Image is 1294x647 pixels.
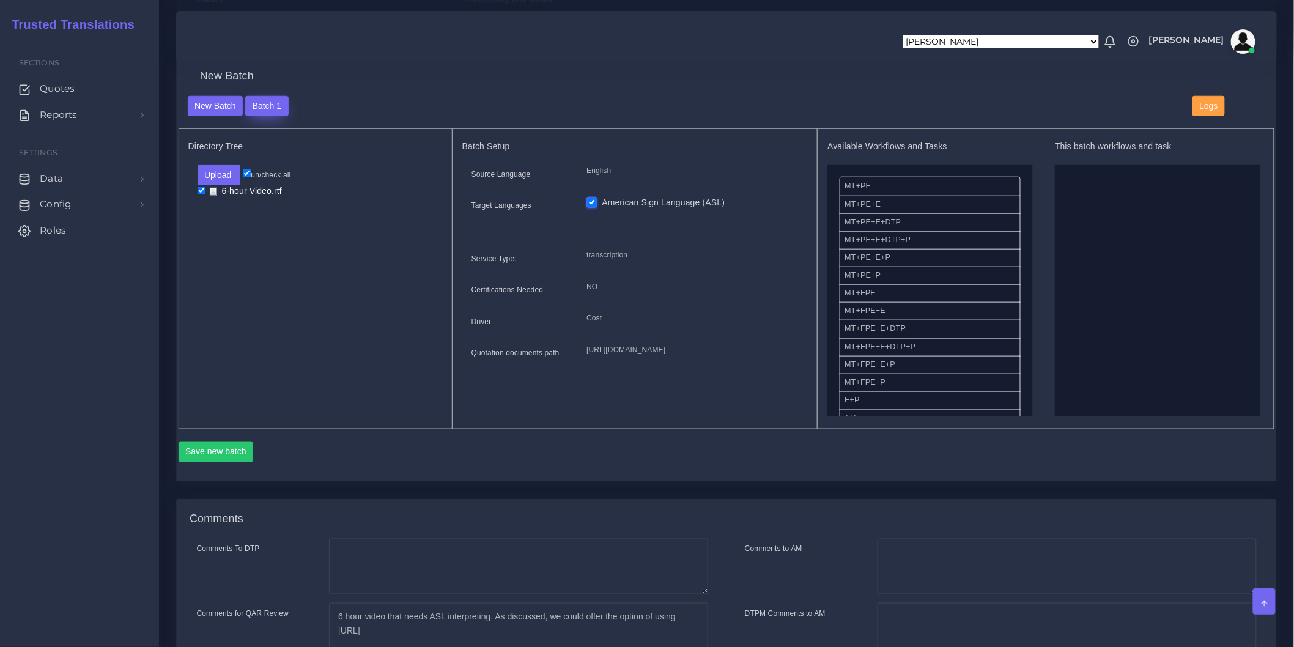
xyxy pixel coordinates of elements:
[471,316,492,327] label: Driver
[586,165,799,177] p: English
[471,284,544,295] label: Certifications Needed
[840,409,1021,427] li: T+E
[840,267,1021,285] li: MT+PE+P
[40,198,72,211] span: Config
[840,196,1021,214] li: MT+PE+E
[586,312,799,325] p: Cost
[471,253,517,264] label: Service Type:
[840,213,1021,232] li: MT+PE+E+DTP
[745,544,802,555] label: Comments to AM
[3,15,135,35] a: Trusted Translations
[205,185,286,197] a: 6-hour Video.rtf
[586,344,799,357] p: [URL][DOMAIN_NAME]
[1192,96,1225,117] button: Logs
[840,284,1021,303] li: MT+FPE
[40,224,66,237] span: Roles
[188,100,243,110] a: New Batch
[197,544,260,555] label: Comments To DTP
[840,374,1021,392] li: MT+FPE+P
[1231,29,1255,54] img: avatar
[9,218,150,243] a: Roles
[462,141,808,152] h5: Batch Setup
[827,141,1033,152] h5: Available Workflows and Tasks
[9,166,150,191] a: Data
[840,177,1021,196] li: MT+PE
[40,82,75,95] span: Quotes
[190,512,243,526] h4: Comments
[19,58,59,67] span: Sections
[3,17,135,32] h2: Trusted Translations
[471,347,560,358] label: Quotation documents path
[1149,35,1224,44] span: [PERSON_NAME]
[188,141,443,152] h5: Directory Tree
[19,148,57,157] span: Settings
[245,96,288,117] button: Batch 1
[471,200,531,211] label: Target Languages
[586,281,799,294] p: NO
[471,169,531,180] label: Source Language
[840,391,1021,410] li: E+P
[200,70,254,83] h4: New Batch
[9,102,150,128] a: Reports
[40,172,63,185] span: Data
[40,108,77,122] span: Reports
[198,165,241,185] button: Upload
[840,231,1021,250] li: MT+PE+E+DTP+P
[586,249,799,262] p: transcription
[243,169,290,180] label: un/check all
[745,608,826,619] label: DTPM Comments to AM
[188,96,243,117] button: New Batch
[197,608,289,619] label: Comments for QAR Review
[1200,101,1218,111] span: Logs
[840,249,1021,267] li: MT+PE+E+P
[840,302,1021,320] li: MT+FPE+E
[840,338,1021,357] li: MT+FPE+E+DTP+P
[840,320,1021,338] li: MT+FPE+E+DTP
[1143,29,1260,54] a: [PERSON_NAME]avatar
[840,356,1021,374] li: MT+FPE+E+P
[245,100,288,110] a: Batch 1
[9,76,150,102] a: Quotes
[9,191,150,217] a: Config
[1055,141,1260,152] h5: This batch workflows and task
[602,196,725,209] label: American Sign Language (ASL)
[179,442,254,462] button: Save new batch
[243,169,251,177] input: un/check all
